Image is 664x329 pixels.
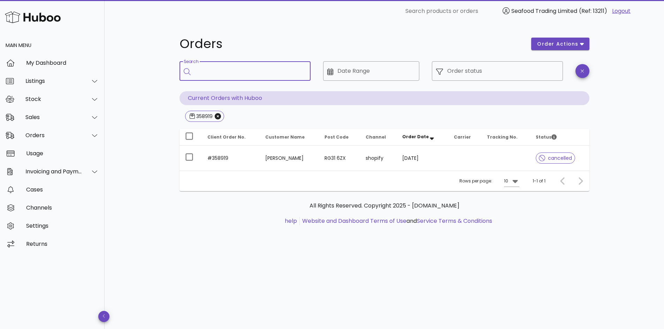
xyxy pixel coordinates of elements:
[360,146,397,171] td: shopify
[25,132,82,139] div: Orders
[26,60,99,66] div: My Dashboard
[300,217,492,225] li: and
[319,129,360,146] th: Post Code
[533,178,545,184] div: 1-1 of 1
[202,146,260,171] td: #358919
[180,91,589,105] p: Current Orders with Huboo
[504,178,508,184] div: 10
[26,150,99,157] div: Usage
[215,113,221,119] button: Close
[487,134,518,140] span: Tracking No.
[25,168,82,175] div: Invoicing and Payments
[612,7,631,15] a: Logout
[260,129,319,146] th: Customer Name
[366,134,386,140] span: Channel
[180,38,523,50] h1: Orders
[207,134,246,140] span: Client Order No.
[302,217,406,225] a: Website and Dashboard Terms of Use
[402,134,429,140] span: Order Date
[397,129,448,146] th: Order Date: Sorted descending. Activate to remove sorting.
[26,186,99,193] div: Cases
[481,129,531,146] th: Tracking No.
[26,204,99,211] div: Channels
[285,217,297,225] a: help
[417,217,492,225] a: Service Terms & Conditions
[195,113,213,120] div: 358919
[265,134,305,140] span: Customer Name
[325,134,349,140] span: Post Code
[25,114,82,120] div: Sales
[185,202,584,210] p: All Rights Reserved. Copyright 2025 - [DOMAIN_NAME]
[25,96,82,102] div: Stock
[25,78,82,84] div: Listings
[184,59,198,64] label: Search
[26,222,99,229] div: Settings
[504,175,519,187] div: 10Rows per page:
[531,38,589,50] button: order actions
[454,134,471,140] span: Carrier
[5,10,61,25] img: Huboo Logo
[536,134,557,140] span: Status
[360,129,397,146] th: Channel
[319,146,360,171] td: RG31 6ZX
[537,40,579,48] span: order actions
[539,156,572,160] span: cancelled
[397,146,448,171] td: [DATE]
[260,146,319,171] td: [PERSON_NAME]
[202,129,260,146] th: Client Order No.
[511,7,577,15] span: Seafood Trading Limited
[579,7,607,15] span: (Ref: 13211)
[530,129,589,146] th: Status
[459,171,519,191] div: Rows per page:
[448,129,481,146] th: Carrier
[26,241,99,247] div: Returns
